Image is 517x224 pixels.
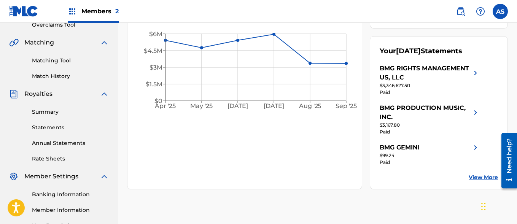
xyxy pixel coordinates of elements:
[473,4,488,19] div: Help
[336,103,357,110] tspan: Sep '25
[380,103,480,135] a: BMG PRODUCTION MUSIC, INC.right chevron icon$3,167.80Paid
[264,103,285,110] tspan: [DATE]
[456,7,465,16] img: search
[149,30,162,38] tspan: $6M
[32,72,109,80] a: Match History
[380,159,480,166] div: Paid
[396,47,421,55] span: [DATE]
[380,143,480,166] a: BMG GEMINIright chevron icon$99.24Paid
[380,89,480,96] div: Paid
[471,143,480,152] img: right chevron icon
[481,195,486,218] div: Drag
[453,4,468,19] a: Public Search
[380,143,420,152] div: BMG GEMINI
[380,152,480,159] div: $99.24
[32,155,109,163] a: Rate Sheets
[154,97,162,105] tspan: $0
[24,89,52,98] span: Royalties
[32,21,109,29] a: Overclaims Tool
[496,130,517,191] iframe: Resource Center
[155,103,176,110] tspan: Apr '25
[115,8,119,15] span: 2
[380,122,480,129] div: $3,167.80
[100,89,109,98] img: expand
[191,103,213,110] tspan: May '25
[493,4,508,19] div: User Menu
[146,81,162,88] tspan: $1.5M
[68,7,77,16] img: Top Rightsholders
[9,6,38,17] img: MLC Logo
[299,103,321,110] tspan: Aug '25
[479,187,517,224] iframe: Chat Widget
[9,89,18,98] img: Royalties
[380,82,480,89] div: $3,346,627.50
[476,7,485,16] img: help
[32,206,109,214] a: Member Information
[32,191,109,199] a: Banking Information
[227,103,248,110] tspan: [DATE]
[100,172,109,181] img: expand
[380,103,471,122] div: BMG PRODUCTION MUSIC, INC.
[380,64,480,96] a: BMG RIGHTS MANAGEMENT US, LLCright chevron icon$3,346,627.50Paid
[380,129,480,135] div: Paid
[32,108,109,116] a: Summary
[24,172,78,181] span: Member Settings
[81,7,119,16] span: Members
[100,38,109,47] img: expand
[380,46,462,56] div: Your Statements
[380,64,471,82] div: BMG RIGHTS MANAGEMENT US, LLC
[32,124,109,132] a: Statements
[32,57,109,65] a: Matching Tool
[150,64,162,71] tspan: $3M
[9,38,19,47] img: Matching
[471,103,480,122] img: right chevron icon
[24,38,54,47] span: Matching
[144,47,162,54] tspan: $4.5M
[32,139,109,147] a: Annual Statements
[9,172,18,181] img: Member Settings
[469,173,498,181] a: View More
[471,64,480,82] img: right chevron icon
